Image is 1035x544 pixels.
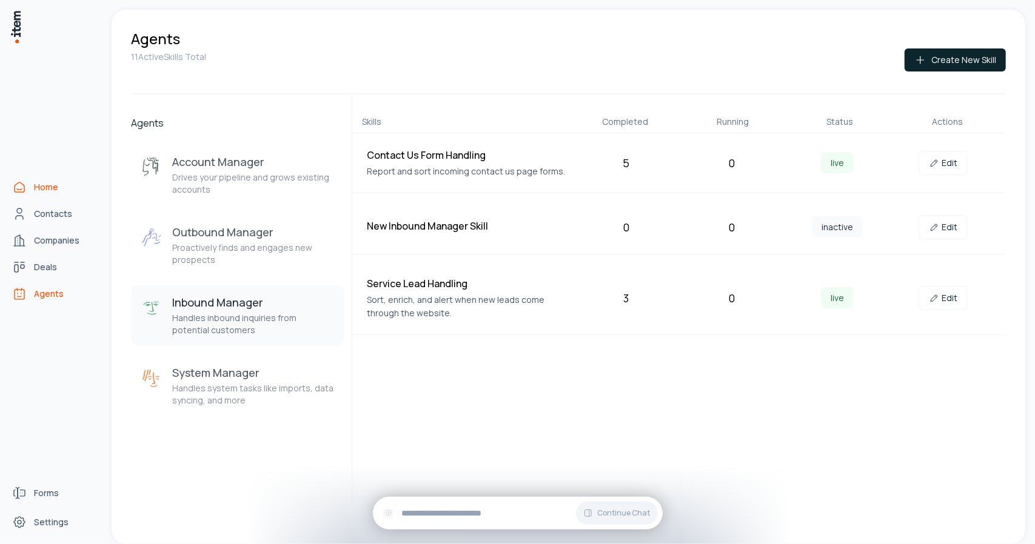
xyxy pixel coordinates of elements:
button: System ManagerSystem ManagerHandles system tasks like imports, data syncing, and more [131,356,344,416]
p: Report and sort incoming contact us page forms. [367,165,569,178]
a: Settings [7,510,99,534]
h4: Contact Us Form Handling [367,148,569,162]
button: Continue Chat [576,502,658,525]
div: 0 [578,219,674,236]
div: 0 [684,290,780,307]
a: Forms [7,481,99,505]
p: Handles system tasks like imports, data syncing, and more [172,382,335,406]
span: live [821,152,854,173]
p: 11 Active Skills Total [131,51,206,63]
div: 0 [684,154,780,171]
div: 0 [684,219,780,236]
p: Proactively finds and engages new prospects [172,242,335,266]
a: Companies [7,228,99,253]
div: Status [791,116,889,128]
span: inactive [812,216,863,237]
a: Edit [919,151,968,175]
button: Account ManagerAccount ManagerDrives your pipeline and grows existing accounts [131,145,344,205]
a: Edit [919,215,968,239]
span: live [821,287,854,308]
h1: Agents [131,29,180,48]
h3: System Manager [172,365,335,380]
span: Companies [34,234,79,247]
div: Actions [899,116,996,128]
span: Deals [34,261,57,273]
a: deals [7,255,99,279]
a: Contacts [7,202,99,226]
div: Completed [577,116,674,128]
a: Home [7,175,99,199]
img: Inbound Manager [141,297,162,319]
h3: Outbound Manager [172,225,335,239]
h3: Account Manager [172,154,335,169]
span: Forms [34,487,59,499]
img: System Manager [141,368,162,390]
img: Outbound Manager [141,227,162,249]
div: 5 [578,154,674,171]
a: Edit [919,286,968,310]
h4: New Inbound Manager Skill [367,219,569,233]
button: Outbound ManagerOutbound ManagerProactively finds and engages new prospects [131,215,344,276]
img: Account Manager [141,157,162,179]
h2: Agents [131,116,344,130]
span: Continue Chat [598,508,651,518]
h3: Inbound Manager [172,295,335,310]
h4: Service Lead Handling [367,276,569,291]
span: Contacts [34,208,72,220]
span: Settings [34,516,69,528]
div: 3 [578,290,674,307]
span: Home [34,181,58,193]
div: Skills [362,116,567,128]
div: Running [684,116,782,128]
div: Continue Chat [373,497,663,529]
button: Create New Skill [905,48,1006,71]
a: Agents [7,282,99,306]
p: Drives your pipeline and grows existing accounts [172,171,335,196]
img: Item Brain Logo [10,10,22,44]
p: Handles inbound inquiries from potential customers [172,312,335,336]
button: Inbound ManagerInbound ManagerHandles inbound inquiries from potential customers [131,285,344,346]
span: Agents [34,288,64,300]
p: Sort, enrich, and alert when new leads come through the website. [367,293,569,320]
